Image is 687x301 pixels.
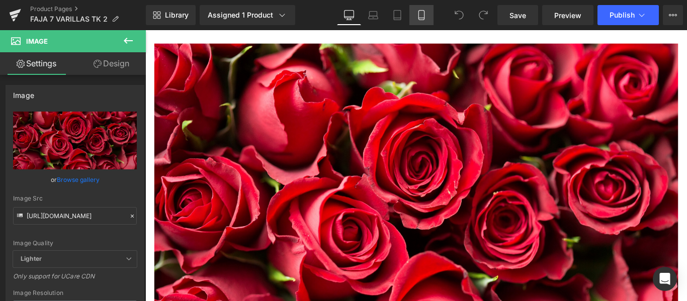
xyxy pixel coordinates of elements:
[653,267,677,291] div: Open Intercom Messenger
[385,5,409,25] a: Tablet
[509,10,526,21] span: Save
[13,240,137,247] div: Image Quality
[13,289,137,296] div: Image Resolution
[13,195,137,202] div: Image Src
[361,5,385,25] a: Laptop
[473,5,493,25] button: Redo
[21,255,42,262] b: Lighter
[610,11,635,19] span: Publish
[13,174,137,185] div: or
[57,171,100,188] a: Browse gallery
[449,5,469,25] button: Undo
[75,52,148,75] a: Design
[13,85,34,99] div: Image
[542,5,593,25] a: Preview
[554,10,581,21] span: Preview
[165,11,189,20] span: Library
[409,5,434,25] a: Mobile
[597,5,659,25] button: Publish
[30,5,146,13] a: Product Pages
[663,5,683,25] button: More
[30,15,108,23] span: FAJA 7 VARILLAS TK 2
[208,10,287,20] div: Assigned 1 Product
[146,5,196,25] a: New Library
[13,207,137,225] input: Link
[26,37,48,45] span: Image
[337,5,361,25] a: Desktop
[13,272,137,287] div: Only support for UCare CDN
